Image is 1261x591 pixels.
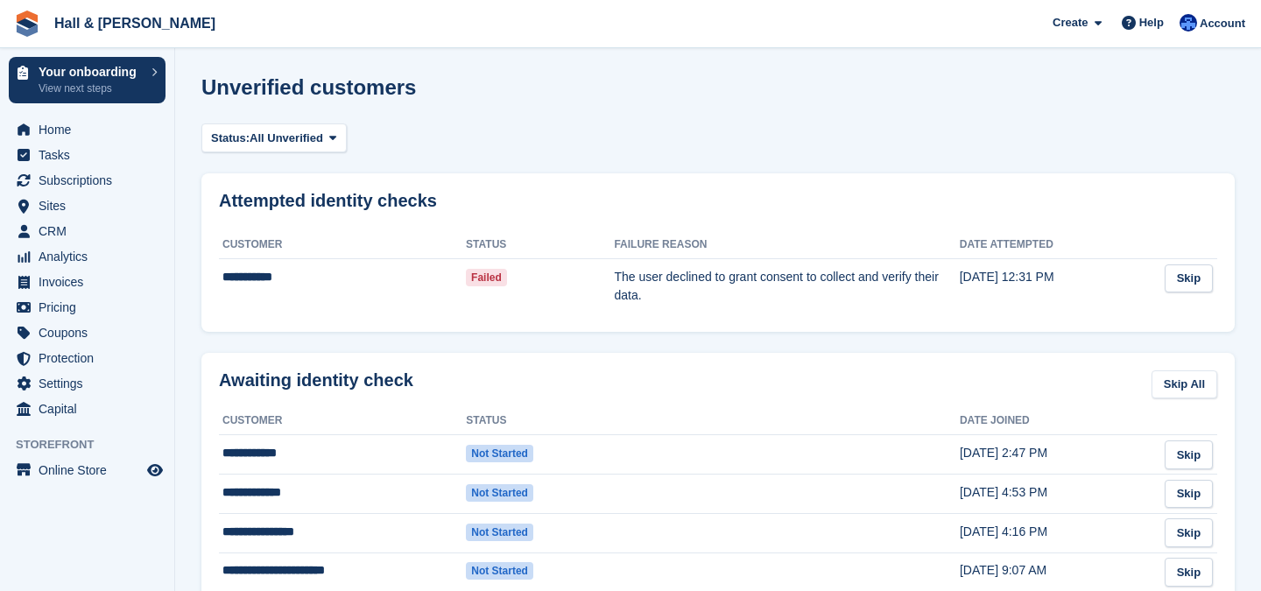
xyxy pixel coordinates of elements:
a: menu [9,458,166,482]
a: menu [9,143,166,167]
a: Skip [1165,480,1213,509]
a: menu [9,244,166,269]
a: menu [9,371,166,396]
a: Hall & [PERSON_NAME] [47,9,222,38]
h2: Attempted identity checks [219,191,1217,211]
span: Help [1139,14,1164,32]
a: menu [9,117,166,142]
a: Skip All [1152,370,1217,399]
span: Not started [466,445,533,462]
a: Skip [1165,518,1213,547]
a: menu [9,295,166,320]
span: Analytics [39,244,144,269]
a: Your onboarding View next steps [9,57,166,103]
span: Capital [39,397,144,421]
h2: Awaiting identity check [219,370,413,390]
span: Invoices [39,270,144,294]
h1: Unverified customers [201,75,416,99]
th: Date attempted [960,231,1158,259]
td: The user declined to grant consent to collect and verify their data. [614,259,959,314]
span: Subscriptions [39,168,144,193]
th: Customer [219,407,466,435]
th: Status [466,407,615,435]
th: Customer [219,231,466,259]
a: menu [9,219,166,243]
span: CRM [39,219,144,243]
span: Create [1053,14,1088,32]
th: Date joined [960,407,1158,435]
span: Pricing [39,295,144,320]
a: menu [9,193,166,218]
a: menu [9,168,166,193]
a: menu [9,270,166,294]
a: Skip [1165,264,1213,293]
th: Failure Reason [614,231,959,259]
span: Status: [211,130,250,147]
span: Storefront [16,436,174,454]
span: Not started [466,562,533,580]
span: Account [1200,15,1245,32]
td: [DATE] 4:16 PM [960,513,1158,552]
td: [DATE] 12:31 PM [960,259,1158,314]
span: Sites [39,193,144,218]
img: stora-icon-8386f47178a22dfd0bd8f6a31ec36ba5ce8667c1dd55bd0f319d3a0aa187defe.svg [14,11,40,37]
p: Your onboarding [39,66,143,78]
a: Skip [1165,440,1213,469]
a: menu [9,397,166,421]
th: Status [466,231,614,259]
span: Not started [466,524,533,541]
span: All Unverified [250,130,323,147]
p: View next steps [39,81,143,96]
button: Status: All Unverified [201,123,347,152]
img: Claire Banham [1180,14,1197,32]
span: Home [39,117,144,142]
span: Failed [466,269,507,286]
td: [DATE] 4:53 PM [960,475,1158,514]
a: menu [9,320,166,345]
a: menu [9,346,166,370]
span: Online Store [39,458,144,482]
span: Protection [39,346,144,370]
span: Not started [466,484,533,502]
a: Preview store [144,460,166,481]
a: Skip [1165,558,1213,587]
span: Settings [39,371,144,396]
td: [DATE] 2:47 PM [960,435,1158,475]
span: Coupons [39,320,144,345]
span: Tasks [39,143,144,167]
